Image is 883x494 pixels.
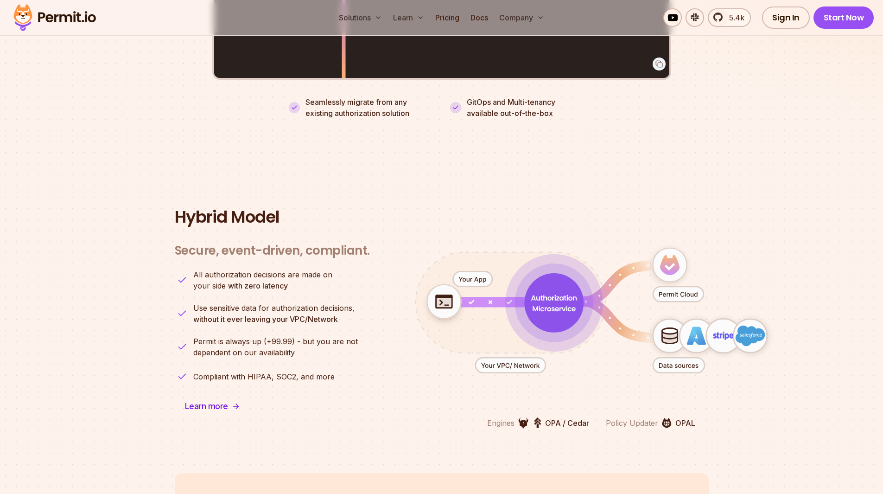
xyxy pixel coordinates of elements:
[467,96,555,119] p: GitOps and Multi-tenancy available out-of-the-box
[193,371,335,382] p: Compliant with HIPAA, SOC2, and more
[813,6,874,29] a: Start Now
[432,8,463,27] a: Pricing
[175,395,250,417] a: Learn more
[193,336,358,347] span: Permit is always up (+99.99) - but you are not
[175,243,370,258] h3: Secure, event-driven, compliant.
[606,417,658,429] p: Policy Updater
[193,302,355,314] span: Use sensitive data for authorization decisions,
[389,8,428,27] button: Learn
[708,8,751,27] a: 5.4k
[185,400,228,413] span: Learn more
[228,281,288,290] strong: with zero latency
[545,417,589,429] p: OPA / Cedar
[495,8,548,27] button: Company
[335,8,386,27] button: Solutions
[175,208,709,226] h2: Hybrid Model
[305,96,433,119] p: Seamlessly migrate from any existing authorization solution
[193,269,332,291] p: your side
[487,417,515,429] p: Engines
[675,417,695,429] p: OPAL
[724,12,744,23] span: 5.4k
[467,8,492,27] a: Docs
[193,314,338,324] strong: without it ever leaving your VPC/Network
[193,269,332,280] span: All authorization decisions are made on
[9,2,100,33] img: Permit logo
[193,336,358,358] p: dependent on our availability
[387,221,796,400] div: animation
[762,6,810,29] a: Sign In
